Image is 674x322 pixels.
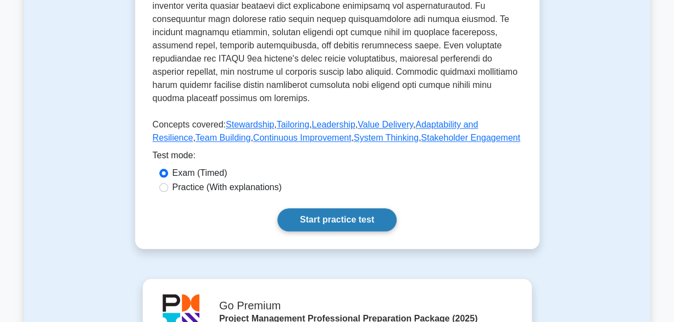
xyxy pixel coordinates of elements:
[311,120,355,129] a: Leadership
[421,133,520,142] a: Stakeholder Engagement
[277,208,397,231] a: Start practice test
[354,133,419,142] a: System Thinking
[253,133,352,142] a: Continuous Improvement
[172,166,227,180] label: Exam (Timed)
[276,120,309,129] a: Tailoring
[358,120,413,129] a: Value Delivery
[172,181,282,194] label: Practice (With explanations)
[153,118,522,149] p: Concepts covered: , , , , , , , ,
[226,120,274,129] a: Stewardship
[153,149,522,166] div: Test mode:
[196,133,251,142] a: Team Building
